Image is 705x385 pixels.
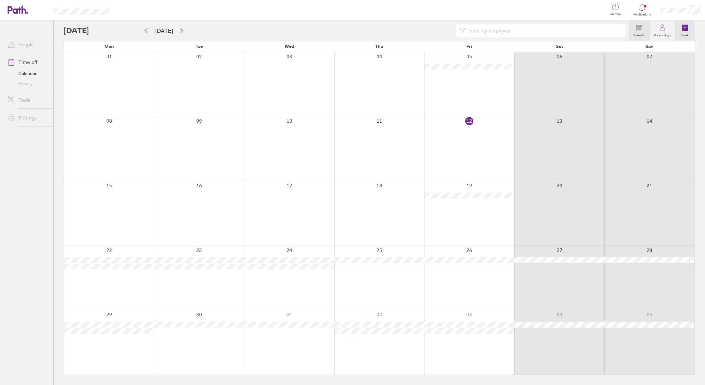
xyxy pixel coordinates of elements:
input: Filter by employee [466,25,621,37]
a: Calendar [3,68,53,79]
a: Book [675,20,695,41]
a: My holidays [650,20,675,41]
button: [DATE] [150,26,178,36]
a: Settings [3,111,53,124]
a: People [3,38,53,51]
a: Time off [3,56,53,68]
span: Get help [605,12,626,16]
a: Calendar [629,20,650,41]
label: Calendar [629,32,650,37]
span: Mon [104,44,114,49]
span: Notifications [632,13,653,16]
a: History [3,79,53,89]
span: Tue [196,44,203,49]
span: Sun [645,44,654,49]
span: Thu [375,44,383,49]
span: Wed [285,44,294,49]
a: Tools [3,94,53,106]
label: My holidays [650,32,675,37]
span: Sat [556,44,563,49]
span: Fri [466,44,472,49]
label: Book [678,32,692,37]
a: Notifications [632,3,653,16]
